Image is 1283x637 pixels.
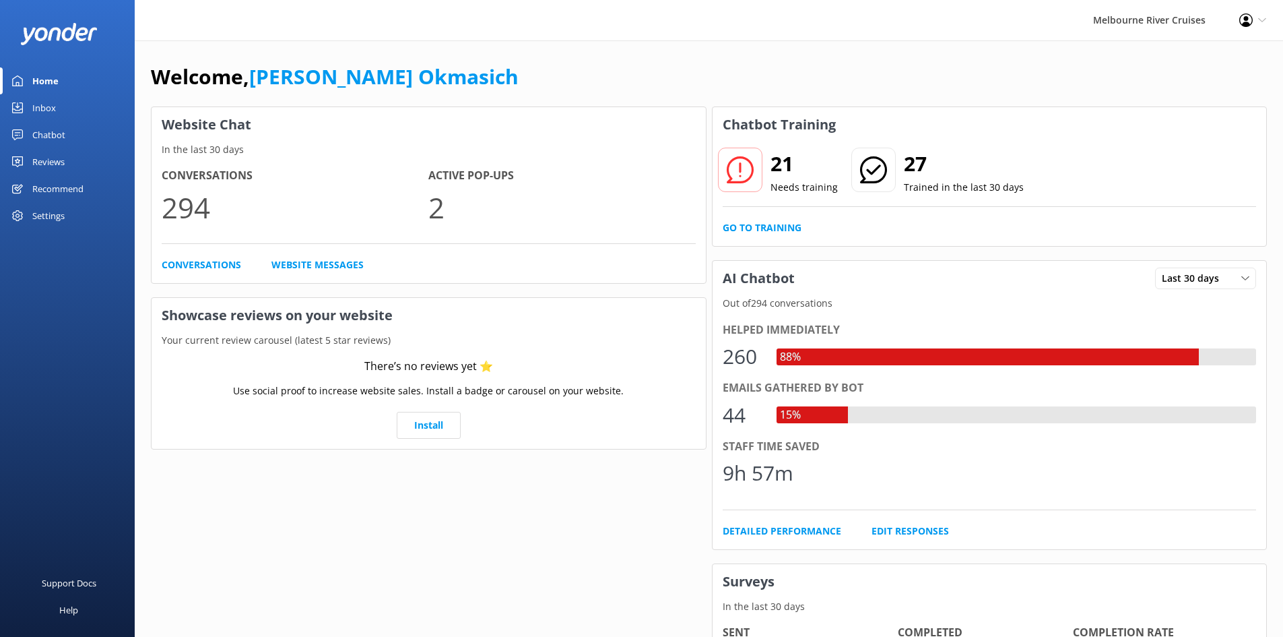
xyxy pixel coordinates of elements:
h3: Website Chat [152,107,706,142]
a: Edit Responses [871,524,949,539]
p: Your current review carousel (latest 5 star reviews) [152,333,706,348]
p: 2 [428,185,695,230]
h4: Active Pop-ups [428,167,695,185]
div: Emails gathered by bot [723,380,1257,397]
p: Needs training [770,180,838,195]
div: There’s no reviews yet ⭐ [364,358,493,375]
div: 15% [777,406,804,424]
img: yonder-white-logo.png [20,23,98,45]
h3: Chatbot Training [713,107,846,142]
div: 9h 57m [723,457,793,489]
div: Inbox [32,94,56,121]
a: Conversations [162,257,241,272]
p: In the last 30 days [713,599,1267,614]
div: 260 [723,340,763,373]
a: [PERSON_NAME] Okmasich [249,63,519,90]
a: Go to Training [723,220,801,235]
div: 88% [777,348,804,366]
div: Reviews [32,148,65,175]
div: Support Docs [42,570,96,597]
p: In the last 30 days [152,142,706,157]
a: Install [397,412,461,439]
h3: Surveys [713,564,1267,599]
p: 294 [162,185,428,230]
h4: Conversations [162,167,428,185]
h1: Welcome, [151,61,519,93]
p: Use social proof to increase website sales. Install a badge or carousel on your website. [233,384,624,398]
h2: 27 [904,148,1024,180]
div: Settings [32,202,65,229]
div: 44 [723,399,763,431]
div: Help [59,597,78,624]
h3: Showcase reviews on your website [152,298,706,333]
span: Last 30 days [1162,271,1227,286]
p: Trained in the last 30 days [904,180,1024,195]
div: Helped immediately [723,322,1257,339]
p: Out of 294 conversations [713,296,1267,311]
div: Staff time saved [723,438,1257,456]
h3: AI Chatbot [713,261,805,296]
div: Recommend [32,175,84,202]
a: Detailed Performance [723,524,841,539]
a: Website Messages [271,257,364,272]
div: Home [32,67,59,94]
div: Chatbot [32,121,65,148]
h2: 21 [770,148,838,180]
